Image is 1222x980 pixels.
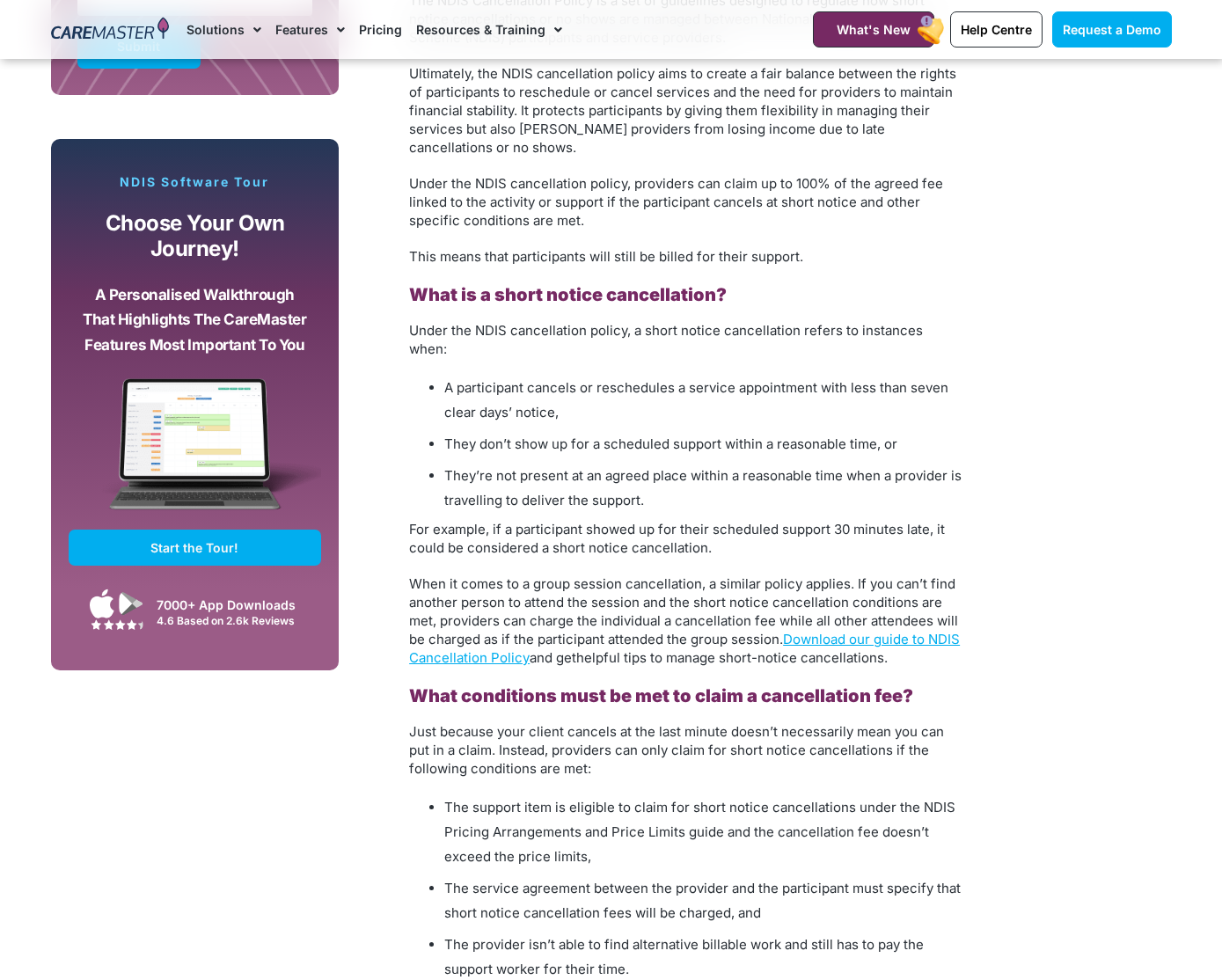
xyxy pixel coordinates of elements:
span: For example, if a participant showed up for their scheduled support 30 minutes late, it could be ... [409,521,945,556]
span: When it comes to a group session cancellation, a similar policy applies. If you can’t find anothe... [409,575,960,666]
div: 4.6 Based on 2.6k Reviews [157,614,312,627]
span: Request a Demo [1063,22,1161,37]
span: Ultimately, the NDIS cancellation policy aims to create a fair balance between the rights of part... [409,65,956,156]
span: A participant cancels or reschedules a service appointment with less than seven clear days’ notice, [444,379,948,421]
span: Just because your client cancels at the last minute doesn’t necessarily mean you can put in a cla... [409,723,944,777]
span: This means that participants will still be billed for their support. [409,248,803,265]
span: What's New [837,22,911,37]
b: What is a short notice cancellation? [409,284,727,305]
img: CareMaster Logo [51,17,170,43]
img: CareMaster Software Mockup on Screen [69,378,322,530]
span: They’re not present at an agreed place within a reasonable time when a provider is travelling to ... [444,467,962,508]
img: Google Play Store App Review Stars [91,619,143,630]
p: NDIS Software Tour [69,174,322,190]
p: Choose your own journey! [82,211,309,261]
div: 7000+ App Downloads [157,596,312,614]
a: Request a Demo [1052,11,1172,48]
span: The provider isn’t able to find alternative billable work and still has to pay the support worker... [444,936,924,977]
a: What's New [813,11,934,48]
span: Start the Tour! [150,540,238,555]
span: The support item is eligible to claim for short notice cancellations under the NDIS Pricing Arran... [444,799,955,865]
a: Help Centre [950,11,1043,48]
p: A personalised walkthrough that highlights the CareMaster features most important to you [82,282,309,358]
span: Under the NDIS cancellation policy, providers can claim up to 100% of the agreed fee linked to th... [409,175,943,229]
img: Google Play App Icon [119,590,143,617]
a: Download our guide to NDIS Cancellation Policy [409,631,960,666]
p: helpful tips to manage short-notice cancellations. [409,574,963,667]
span: Under the NDIS cancellation policy, a short notice cancellation refers to instances when: [409,322,923,357]
span: The service agreement between the provider and the participant must specify that short notice can... [444,880,961,921]
span: They don’t show up for a scheduled support within a reasonable time, or [444,435,897,452]
img: Apple App Store Icon [90,589,114,618]
b: What conditions must be met to claim a cancellation fee? [409,685,913,706]
a: Start the Tour! [69,530,322,566]
span: Help Centre [961,22,1032,37]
